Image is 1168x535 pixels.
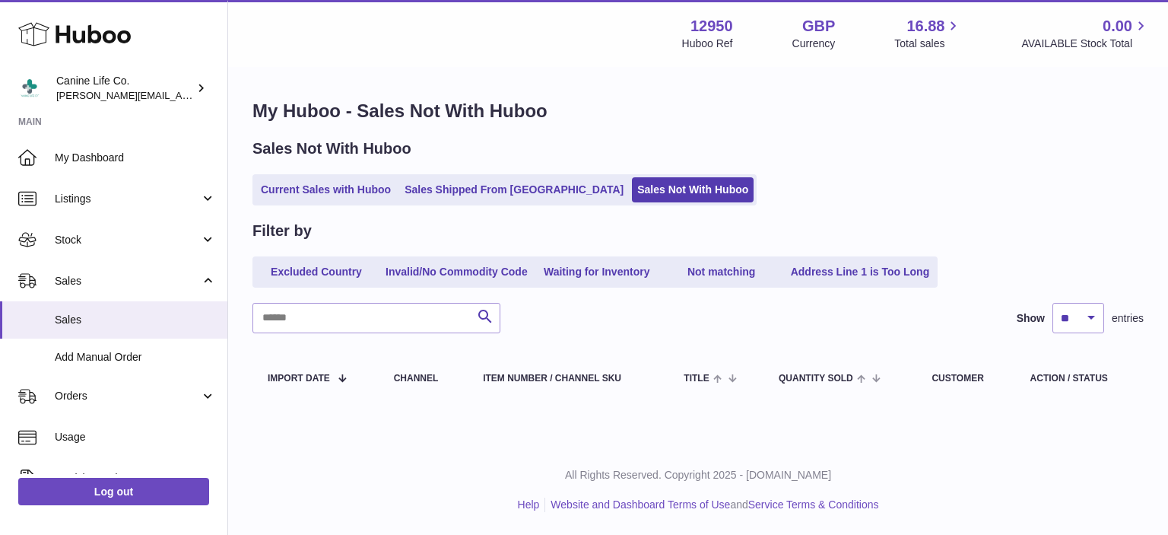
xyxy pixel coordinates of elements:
[18,478,209,505] a: Log out
[1103,16,1132,37] span: 0.00
[1112,311,1144,326] span: entries
[252,221,312,241] h2: Filter by
[748,498,879,511] a: Service Terms & Conditions
[894,16,962,51] a: 16.88 Total sales
[518,498,540,511] a: Help
[551,498,730,511] a: Website and Dashboard Terms of Use
[56,74,193,103] div: Canine Life Co.
[55,233,200,247] span: Stock
[55,274,200,288] span: Sales
[1030,374,1128,384] div: Action / Status
[792,37,836,51] div: Currency
[1021,16,1150,51] a: 0.00 AVAILABLE Stock Total
[802,16,835,37] strong: GBP
[55,151,216,165] span: My Dashboard
[268,374,330,384] span: Import date
[894,37,962,51] span: Total sales
[55,350,216,365] span: Add Manual Order
[779,374,853,384] span: Quantity Sold
[690,16,733,37] strong: 12950
[399,177,629,202] a: Sales Shipped From [GEOGRAPHIC_DATA]
[786,260,935,285] a: Address Line 1 is Too Long
[682,37,733,51] div: Huboo Ref
[55,313,216,327] span: Sales
[932,374,999,384] div: Customer
[255,177,396,202] a: Current Sales with Huboo
[56,89,305,101] span: [PERSON_NAME][EMAIL_ADDRESS][DOMAIN_NAME]
[252,99,1144,123] h1: My Huboo - Sales Not With Huboo
[252,139,411,159] h2: Sales Not With Huboo
[255,260,377,285] a: Excluded Country
[55,430,216,444] span: Usage
[18,77,41,100] img: kevin@clsgltd.co.uk
[55,389,200,403] span: Orders
[483,374,653,384] div: Item Number / Channel SKU
[55,471,200,486] span: Invoicing and Payments
[240,468,1156,482] p: All Rights Reserved. Copyright 2025 - [DOMAIN_NAME]
[684,374,709,384] span: Title
[55,192,200,206] span: Listings
[394,374,453,384] div: Channel
[906,16,944,37] span: 16.88
[661,260,782,285] a: Not matching
[1017,311,1045,326] label: Show
[1021,37,1150,51] span: AVAILABLE Stock Total
[380,260,533,285] a: Invalid/No Commodity Code
[545,498,878,512] li: and
[536,260,658,285] a: Waiting for Inventory
[632,177,754,202] a: Sales Not With Huboo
